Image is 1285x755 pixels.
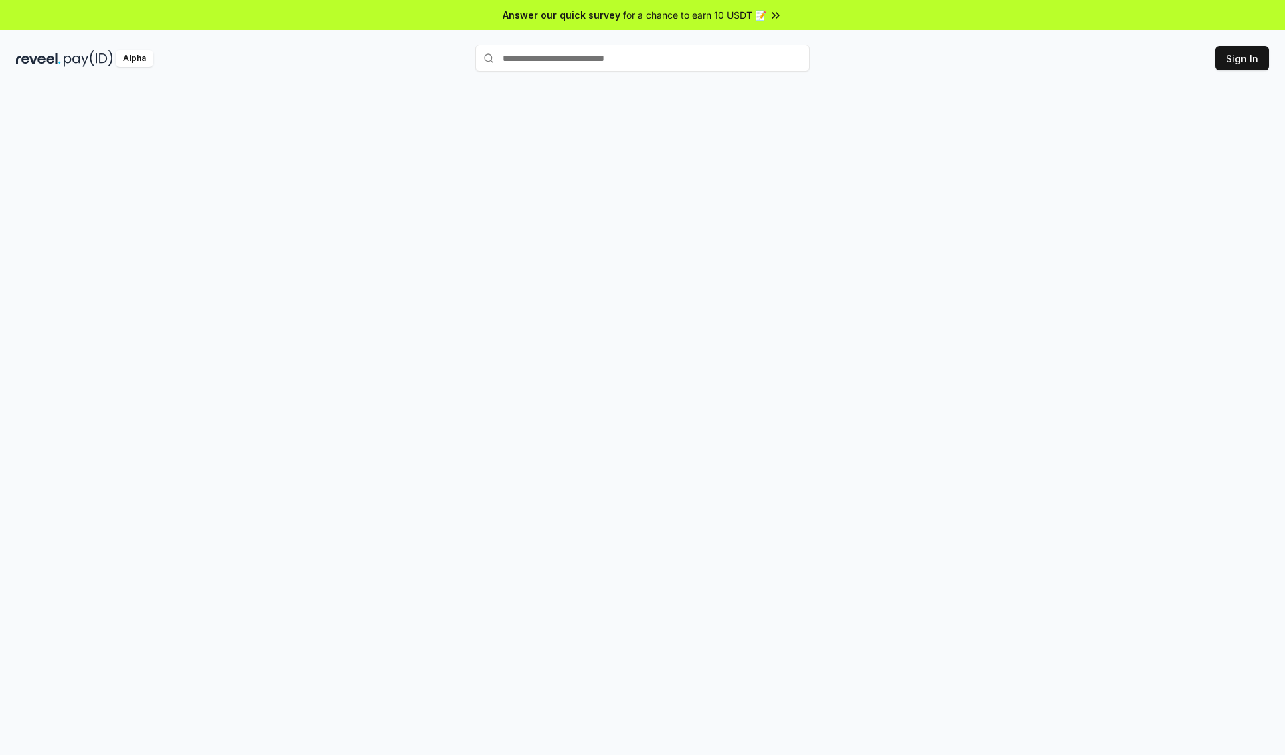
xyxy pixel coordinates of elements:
img: reveel_dark [16,50,61,67]
span: Answer our quick survey [503,8,620,22]
img: pay_id [64,50,113,67]
span: for a chance to earn 10 USDT 📝 [623,8,766,22]
button: Sign In [1215,46,1269,70]
div: Alpha [116,50,153,67]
